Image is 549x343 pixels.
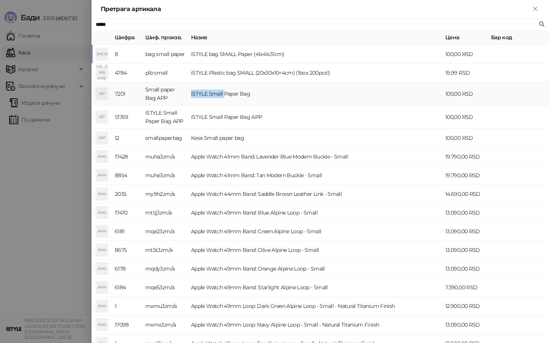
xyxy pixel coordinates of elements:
td: mxmx3zm/a [142,316,188,334]
div: AW4 [96,207,108,219]
td: 8 [112,45,142,64]
td: 13.090,00 RSD [442,204,488,222]
td: Kesa Small paper bag [188,129,442,147]
td: 12.900,00 RSD [442,297,488,316]
td: 17428 [112,147,142,166]
td: 4784 [112,64,142,82]
td: 2035 [112,185,142,204]
td: 13.090,00 RSD [442,316,488,334]
th: Шифра [112,30,142,45]
td: 100,00 RSD [442,82,488,106]
td: 17470 [112,204,142,222]
th: Цена [442,30,488,45]
td: 6184 [112,278,142,297]
td: 7201 [112,82,142,106]
td: Apple Watch 49mm Band: Blue Alpine Loop - Small [188,204,442,222]
div: AW4 [96,151,108,163]
td: 7.390,00 RSD [442,278,488,297]
td: 100,00 RSD [442,106,488,129]
div: AW4 [96,319,108,331]
td: muhe3zm/a [142,166,188,185]
td: 6178 [112,260,142,278]
th: Бар код [488,30,549,45]
td: Apple Watch 49mm Band: Olive Alpine Loop - Small [188,241,442,260]
div: AW4 [96,300,108,312]
td: mqe53zm/a [142,278,188,297]
td: my9h2zm/a [142,185,188,204]
td: Apple Watch 44mm Band: Saddle Brown Leather Link - Small [188,185,442,204]
td: 19.790,00 RSD [442,147,488,166]
td: bag small paper [142,45,188,64]
td: Apple Watch 49mm Band: Green Alpine Loop - Small [188,222,442,241]
td: 19,99 RSD [442,64,488,82]
button: Close [531,5,540,14]
div: ISP [96,88,108,100]
td: smallpaperbag [142,129,188,147]
td: mqe23zm/a [142,222,188,241]
div: IPB [96,67,108,79]
div: KSP [96,132,108,144]
th: Назив [188,30,442,45]
td: iSTYLE Small Paper Bag [188,82,442,106]
td: mt5j3zm/a [142,204,188,222]
td: 14.690,00 RSD [442,185,488,204]
div: AW4 [96,188,108,200]
td: Apple Watch 41mm Band: Tan Modern Buckle - Small [188,166,442,185]
td: plb small [142,64,188,82]
td: iSTYLE Small Paper Bag APP [188,106,442,129]
td: 100,00 RSD [442,45,488,64]
div: AW4 [96,244,108,256]
td: 6181 [112,222,142,241]
td: 17098 [112,316,142,334]
td: 100,00 RSD [442,129,488,147]
td: 13.090,00 RSD [442,260,488,278]
td: Apple Watch 49mm Band: Starlight Alpine Loop - Small [188,278,442,297]
td: Apple Watch 49mm Band: Orange Alpine Loop - Small [188,260,442,278]
th: Шиф. произв. [142,30,188,45]
div: ISP [96,111,108,123]
td: 8854 [112,166,142,185]
td: mxmu3zm/a [142,297,188,316]
td: Apple Watch 49mm Loop: Dark Green Alpine Loop - Small - Natural Titanium Finish [188,297,442,316]
td: mqdy3zm/a [142,260,188,278]
td: Small paper Bag APP [142,82,188,106]
div: Претрага артикала [101,5,531,14]
td: 13769 [112,106,142,129]
td: iSTYLE Small Paper Bag APP [142,106,188,129]
td: 12 [112,129,142,147]
div: AW4 [96,281,108,293]
td: 13.090,00 RSD [442,222,488,241]
td: muha3zm/a [142,147,188,166]
td: 8675 [112,241,142,260]
td: Apple Watch 49mm Loop: Navy Alpine Loop - Small - Natural Titanium Finish [188,316,442,334]
div: AW4 [96,169,108,181]
td: iSTYLE bag SMALL Paper (41x41x31cm) [188,45,442,64]
div: [MEDICAL_DATA] [96,48,108,60]
td: mt5t3zm/a [142,241,188,260]
td: 1 [112,297,142,316]
td: 13.090,00 RSD [442,241,488,260]
div: AW4 [96,263,108,275]
td: iSTYLE Plastic bag SMALL (20x30x10+4cm) (1box 200pcs!) [188,64,442,82]
div: AW4 [96,225,108,237]
td: 19.790,00 RSD [442,166,488,185]
td: Apple Watch 41mm Band: Lavender Blue Modern Buckle - Small [188,147,442,166]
